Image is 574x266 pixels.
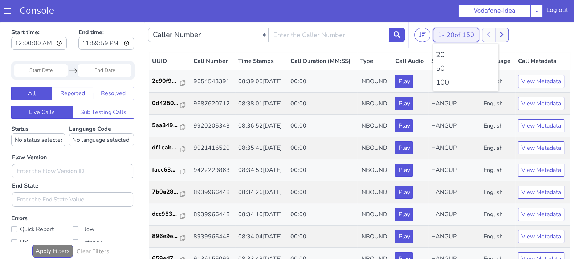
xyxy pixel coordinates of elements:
[152,77,188,86] a: 0d4250...
[78,4,134,30] label: End time:
[428,48,481,71] td: HANGUP
[191,48,235,71] td: 9654543391
[152,210,188,219] a: 896e9e...
[73,215,134,226] label: Latency
[152,121,180,130] p: df1eab...
[152,166,180,174] p: 7b0a28...
[357,115,392,137] td: INBOUND
[518,75,564,88] button: View Metadata
[518,164,564,177] button: View Metadata
[288,226,358,248] td: 00:00
[357,31,392,49] th: Type
[152,188,180,197] p: dcc953...
[149,31,191,49] th: UUID
[14,43,68,55] input: Start Date
[518,120,564,133] button: View Metadata
[481,182,515,204] td: English
[395,230,413,243] button: Play
[152,99,188,108] a: 5aa349...
[481,137,515,160] td: English
[395,97,413,110] button: Play
[152,232,180,241] p: 659ed7...
[235,160,288,182] td: 08:34:26[DATE]
[428,93,481,115] td: HANGUP
[235,93,288,115] td: 08:36:52[DATE]
[191,115,235,137] td: 9021416520
[288,160,358,182] td: 00:00
[288,182,358,204] td: 00:00
[152,55,188,64] a: 2c90f9...
[395,53,413,66] button: Play
[11,15,67,28] input: Start time:
[288,48,358,71] td: 00:00
[235,48,288,71] td: 08:39:05[DATE]
[288,204,358,226] td: 00:00
[357,93,392,115] td: INBOUND
[357,48,392,71] td: INBOUND
[235,137,288,160] td: 08:34:59[DATE]
[481,93,515,115] td: English
[357,160,392,182] td: INBOUND
[11,112,65,125] select: Status
[12,131,47,140] label: Flow Version
[12,142,133,157] input: Enter the Flow Version ID
[518,97,564,110] button: View Metadata
[395,142,413,155] button: Play
[235,204,288,226] td: 08:34:04[DATE]
[152,210,180,219] p: 896e9e...
[357,182,392,204] td: INBOUND
[11,65,52,78] button: All
[11,103,65,125] label: Status
[357,226,392,248] td: INBOUND
[518,230,564,243] button: View Metadata
[433,6,479,20] button: 1- 20of 150
[152,77,180,86] p: 0d4250...
[269,6,389,20] input: Enter the Caller Number
[77,226,109,233] h6: Clear Filters
[11,6,63,16] a: Console
[481,160,515,182] td: English
[78,15,134,28] input: End time:
[428,204,481,226] td: HANGUP
[436,28,496,39] li: 20
[458,4,531,17] button: Vodafone-Idea
[52,65,93,78] button: Reported
[235,115,288,137] td: 08:35:41[DATE]
[152,55,180,64] p: 2c90f9...
[392,31,428,49] th: Call Audio
[152,232,188,241] a: 659ed7...
[481,204,515,226] td: English
[447,9,474,17] span: 20 of 150
[191,71,235,93] td: 9687620712
[518,186,564,199] button: View Metadata
[481,226,515,248] td: English
[32,223,73,236] button: Apply Filters
[428,115,481,137] td: HANGUP
[152,166,188,174] a: 7b0a28...
[93,65,134,78] button: Resolved
[288,31,358,49] th: Call Duration (MM:SS)
[11,4,67,30] label: Start time:
[546,6,568,17] div: Log out
[235,71,288,93] td: 08:38:01[DATE]
[235,31,288,49] th: Time Stamps
[288,93,358,115] td: 00:00
[11,202,73,213] label: Quick Report
[191,137,235,160] td: 9422229863
[152,144,188,152] a: faec63...
[428,160,481,182] td: HANGUP
[436,55,496,66] li: 100
[518,208,564,221] button: View Metadata
[69,103,134,125] label: Language Code
[235,182,288,204] td: 08:34:10[DATE]
[288,71,358,93] td: 00:00
[481,115,515,137] td: English
[395,75,413,88] button: Play
[288,115,358,137] td: 00:00
[152,99,180,108] p: 5aa349...
[152,188,188,197] a: dcc953...
[191,182,235,204] td: 8939966448
[518,53,564,66] button: View Metadata
[12,160,38,168] label: End State
[12,170,133,185] input: Enter the End State Value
